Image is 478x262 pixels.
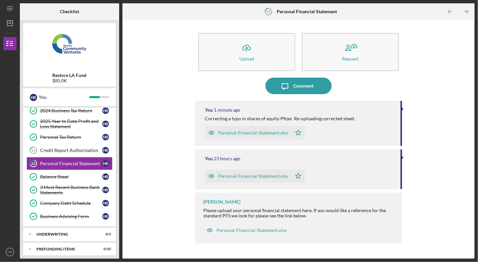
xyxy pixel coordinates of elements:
a: 3 Most Recent Business Bank StatementsHB [26,183,113,197]
div: Comment [293,78,313,94]
b: Restore LA Fund [53,73,87,78]
div: H B [102,121,109,127]
time: 2025-09-04 18:24 [214,107,240,113]
div: H B [102,147,109,154]
div: Credit Report Authorization [40,148,102,153]
div: Upload [239,56,254,61]
tspan: 13 [31,162,35,166]
a: 2025 Year to Date Profit and Loss StatementHB [26,117,113,131]
img: Product logo [23,26,116,66]
tspan: 13 [266,9,270,14]
div: 2024 Business Tax Return [40,108,102,113]
div: You [205,156,213,161]
div: H B [102,213,109,220]
div: 2025 Year to Date Profit and Loss Statement [40,119,102,129]
div: $85.0K [53,78,87,83]
div: Correcting a typo in shares of equity Pfizer. Re-uploading corrected sheet. [205,116,356,121]
a: Personal Tax ReturnHB [26,131,113,144]
div: H B [102,107,109,114]
div: 0 / 3 [99,232,111,236]
div: H B [102,187,109,193]
div: Company Debt Schedule [40,201,102,206]
div: Prefunding Items [36,247,94,251]
div: H B [102,160,109,167]
button: Personal-Financial-Statement.xlsx [203,224,290,237]
div: Personal Financial Statement [40,161,102,166]
div: H B [30,94,37,101]
div: H B [102,173,109,180]
div: H B [102,134,109,140]
button: Request [302,33,399,71]
a: Balance SheetHB [26,170,113,183]
b: Personal Financial Statement [277,9,337,14]
button: Comment [265,78,332,94]
tspan: 12 [31,148,35,153]
div: You [205,107,213,113]
div: H B [102,200,109,206]
div: Personal-Financial-Statement.xlsx [218,130,288,135]
button: Upload [198,33,295,71]
a: 12Credit Report AuthorizationHB [26,144,113,157]
text: HB [8,250,12,254]
button: HB [3,245,17,259]
div: Personal Tax Return [40,134,102,140]
div: Business Advising Form [40,214,102,219]
div: Personal-Financial-Statement.xlsx [216,228,287,233]
a: Business Advising FormHB [26,210,113,223]
button: Personal-Financial-Statement.xlsx [205,169,305,183]
a: 13Personal Financial StatementHB [26,157,113,170]
a: Company Debt ScheduleHB [26,197,113,210]
time: 2025-09-03 18:53 [214,156,240,161]
a: 2024 Business Tax ReturnHB [26,104,113,117]
div: Personal-Financial-Statement.xlsx [218,173,288,179]
div: Please upload your personal financial statement here. If you would like a reference for the stand... [203,208,396,218]
div: [PERSON_NAME] [203,199,240,205]
div: Underwriting [36,232,94,236]
div: Balance Sheet [40,174,102,179]
div: 3 Most Recent Business Bank Statements [40,185,102,195]
div: 0 / 10 [99,247,111,251]
b: Checklist [60,9,79,14]
button: Personal-Financial-Statement.xlsx [205,126,305,139]
div: Request [342,56,359,61]
div: You [39,92,89,103]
